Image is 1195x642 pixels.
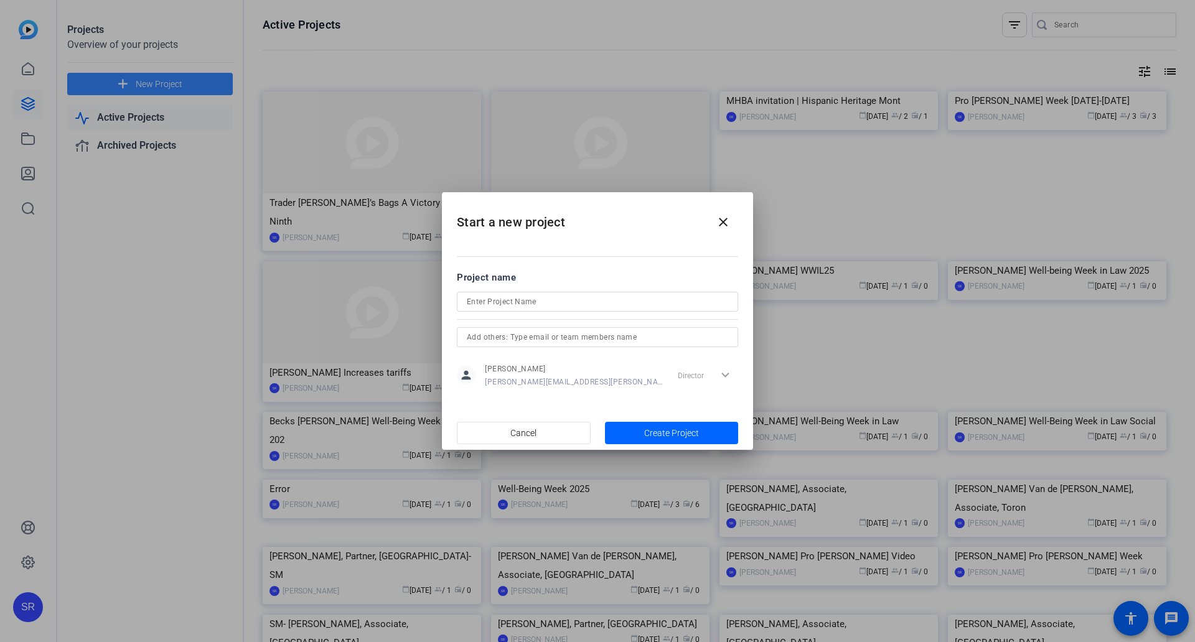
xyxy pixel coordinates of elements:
span: Create Project [644,427,699,440]
mat-icon: person [457,366,476,384]
button: Cancel [457,422,591,444]
button: Create Project [605,422,739,444]
input: Add others: Type email or team members name [467,330,728,345]
input: Enter Project Name [467,294,728,309]
span: Cancel [510,421,537,445]
div: Project name [457,271,738,284]
span: [PERSON_NAME] [485,364,663,374]
h2: Start a new project [442,192,753,243]
span: [PERSON_NAME][EMAIL_ADDRESS][PERSON_NAME][DOMAIN_NAME] [485,377,663,387]
mat-icon: close [716,215,731,230]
